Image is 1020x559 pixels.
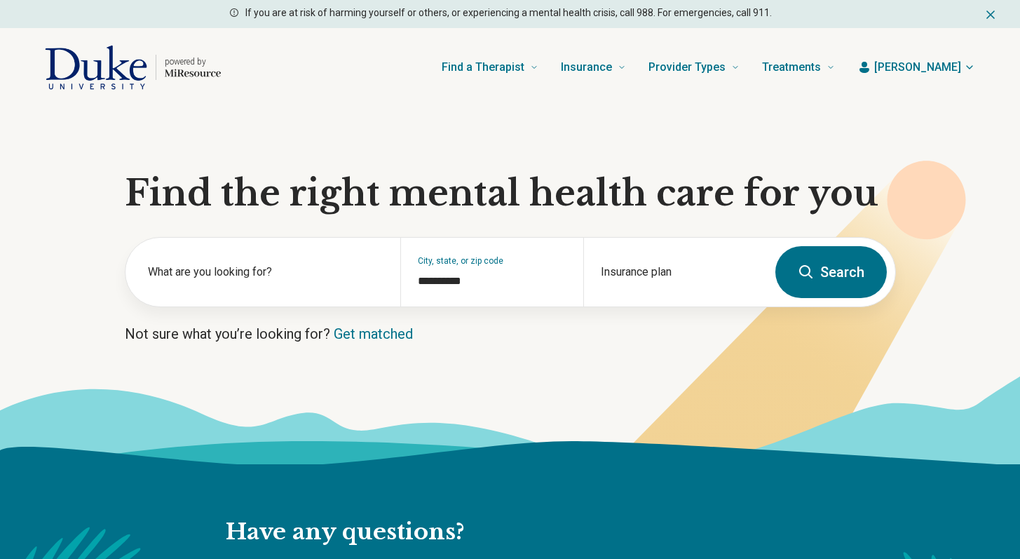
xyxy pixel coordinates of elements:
[245,6,772,20] p: If you are at risk of harming yourself or others, or experiencing a mental health crisis, call 98...
[125,173,896,215] h1: Find the right mental health care for you
[125,324,896,344] p: Not sure what you’re looking for?
[762,58,821,77] span: Treatments
[561,39,626,95] a: Insurance
[857,59,975,76] button: [PERSON_NAME]
[984,6,998,22] button: Dismiss
[561,58,612,77] span: Insurance
[442,39,538,95] a: Find a Therapist
[165,56,221,67] p: powered by
[45,45,221,90] a: Home page
[226,518,761,547] h2: Have any questions?
[442,58,524,77] span: Find a Therapist
[762,39,835,95] a: Treatments
[648,58,726,77] span: Provider Types
[334,325,413,342] a: Get matched
[775,246,887,298] button: Search
[648,39,740,95] a: Provider Types
[874,59,961,76] span: [PERSON_NAME]
[148,264,383,281] label: What are you looking for?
